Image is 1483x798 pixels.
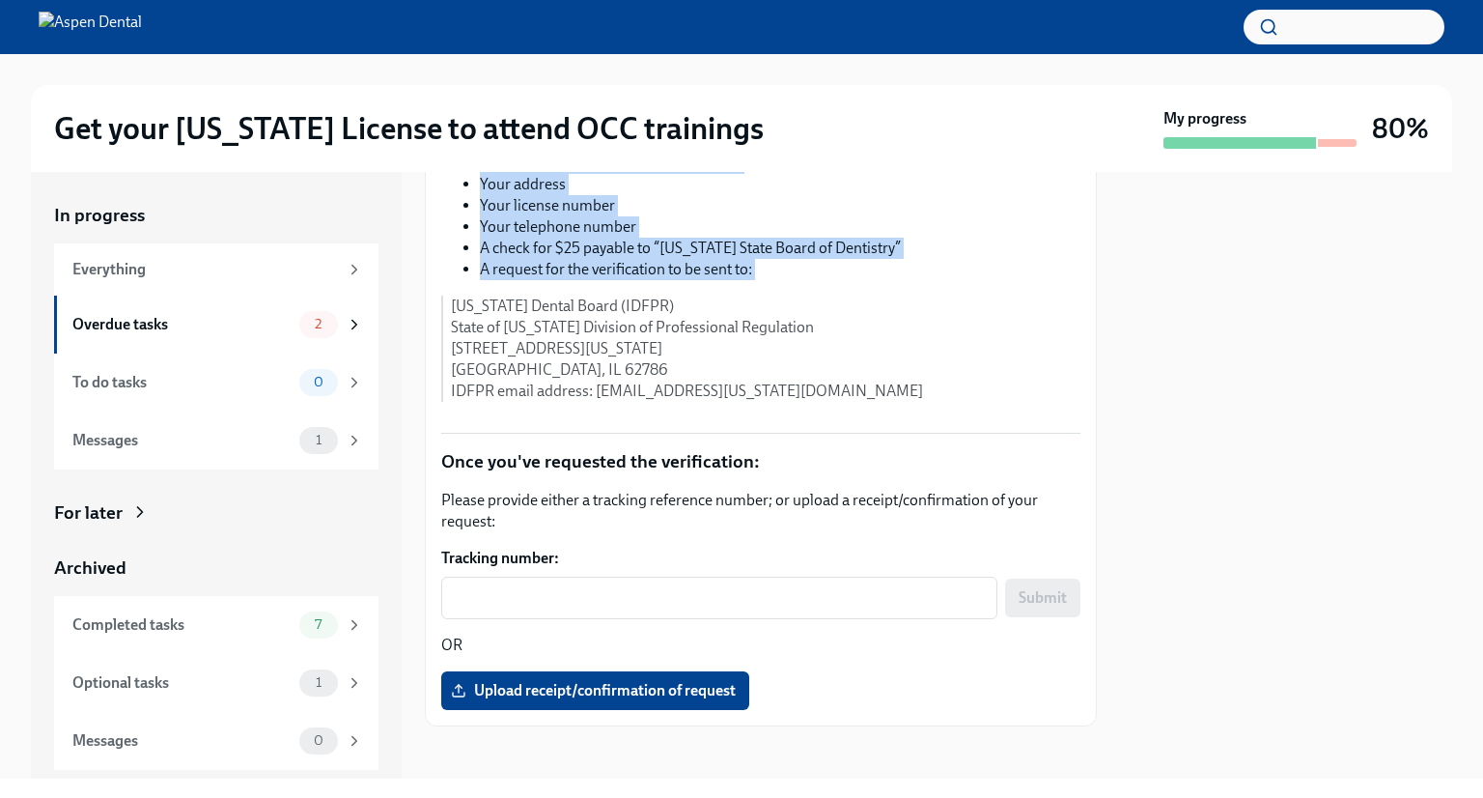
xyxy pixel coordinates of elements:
[480,259,1080,280] li: A request for the verification to be sent to:
[441,635,1080,656] p: OR
[54,712,378,770] a: Messages0
[54,556,378,581] a: Archived
[451,296,1080,402] p: [US_STATE] Dental Board (IDFPR) State of [US_STATE] Division of Professional Regulation [STREET_A...
[72,314,292,335] div: Overdue tasks
[1372,111,1429,146] h3: 80%
[54,354,378,412] a: To do tasks0
[54,412,378,470] a: Messages1
[480,238,1080,259] li: A check for $25 payable to “[US_STATE] State Board of Dentistry”
[54,596,378,654] a: Completed tasks7
[54,500,378,526] a: For later
[303,317,333,331] span: 2
[72,672,292,694] div: Optional tasks
[72,614,292,636] div: Completed tasks
[480,195,1080,216] li: Your license number
[39,12,142,43] img: Aspen Dental
[304,433,333,447] span: 1
[441,548,1080,569] label: Tracking number:
[441,449,1080,474] p: Once you've requested the verification:
[54,654,378,712] a: Optional tasks1
[441,671,749,710] label: Upload receipt/confirmation of request
[72,372,292,393] div: To do tasks
[72,730,292,752] div: Messages
[303,617,333,632] span: 7
[72,259,338,280] div: Everything
[302,733,335,748] span: 0
[54,243,378,296] a: Everything
[304,675,333,690] span: 1
[302,375,335,389] span: 0
[54,203,378,228] a: In progress
[54,500,123,526] div: For later
[480,216,1080,238] li: Your telephone number
[455,681,736,700] span: Upload receipt/confirmation of request
[54,296,378,354] a: Overdue tasks2
[1163,108,1246,129] strong: My progress
[72,430,292,451] div: Messages
[54,109,764,148] h2: Get your [US_STATE] License to attend OCC trainings
[480,174,1080,195] li: Your address
[441,490,1080,532] p: Please provide either a tracking reference number; or upload a receipt/confirmation of your request:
